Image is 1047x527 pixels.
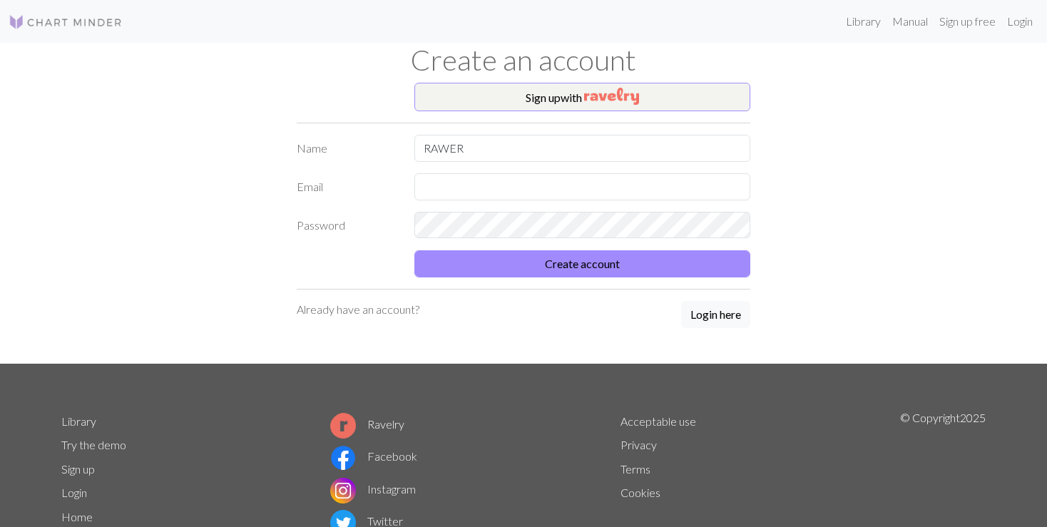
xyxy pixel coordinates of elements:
p: Already have an account? [297,301,419,318]
button: Login here [681,301,750,328]
a: Sign up [61,462,95,476]
a: Home [61,510,93,523]
button: Sign upwith [414,83,750,111]
a: Facebook [330,449,417,463]
a: Library [61,414,96,428]
a: Login [61,486,87,499]
a: Login here [681,301,750,329]
a: Acceptable use [620,414,696,428]
img: Ravelry [584,88,639,105]
a: Sign up free [934,7,1001,36]
img: Facebook logo [330,445,356,471]
a: Ravelry [330,417,404,431]
img: Ravelry logo [330,413,356,439]
button: Create account [414,250,750,277]
a: Try the demo [61,438,126,451]
label: Name [288,135,406,162]
a: Login [1001,7,1038,36]
h1: Create an account [53,43,994,77]
a: Terms [620,462,650,476]
label: Email [288,173,406,200]
a: Library [840,7,887,36]
img: Instagram logo [330,478,356,503]
a: Cookies [620,486,660,499]
a: Privacy [620,438,657,451]
img: Logo [9,14,123,31]
label: Password [288,212,406,239]
a: Instagram [330,482,416,496]
a: Manual [887,7,934,36]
